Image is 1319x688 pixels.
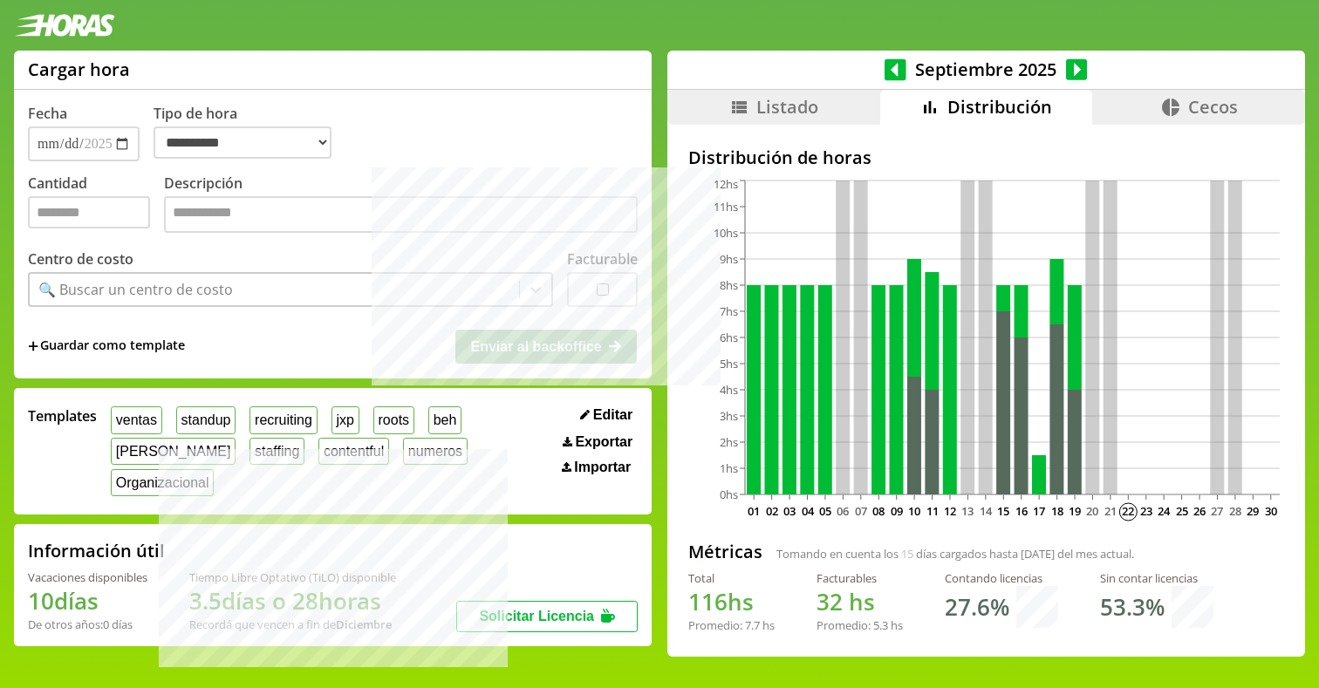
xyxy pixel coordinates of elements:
span: 5.3 [873,617,888,633]
span: 7.7 [745,617,760,633]
tspan: 5hs [720,356,738,371]
text: 10 [908,503,920,519]
tspan: 9hs [720,251,738,267]
h1: hs [817,586,903,617]
button: [PERSON_NAME] [111,438,236,465]
text: 06 [837,503,849,519]
span: Editar [593,407,632,423]
label: Cantidad [28,174,164,237]
text: 07 [855,503,867,519]
span: Exportar [575,434,632,450]
button: recruiting [249,406,317,433]
span: Listado [756,95,818,119]
textarea: Descripción [164,196,638,233]
text: 13 [961,503,974,519]
tspan: 0hs [720,487,738,502]
span: Importar [574,460,631,475]
h1: 10 días [28,585,147,616]
tspan: 3hs [720,408,738,424]
div: Total [688,570,775,586]
button: beh [428,406,461,433]
text: 17 [1033,503,1045,519]
tspan: 4hs [720,382,738,398]
div: Vacaciones disponibles [28,569,147,585]
button: ventas [111,406,162,433]
text: 26 [1193,503,1206,519]
div: Contando licencias [945,570,1058,586]
button: Solicitar Licencia [456,601,638,632]
h1: hs [688,586,775,617]
text: 28 [1229,503,1241,519]
span: + [28,337,38,356]
button: Editar [575,406,638,424]
text: 25 [1175,503,1187,519]
text: 19 [1069,503,1081,519]
text: 01 [748,503,760,519]
span: Distribución [947,95,1052,119]
tspan: 1hs [720,460,738,476]
h2: Métricas [688,540,762,563]
h2: Información útil [28,539,165,562]
label: Centro de costo [28,249,133,269]
b: Diciembre [336,616,392,632]
div: Tiempo Libre Optativo (TiLO) disponible [189,569,396,585]
img: logotipo [14,14,115,37]
button: standup [176,406,236,433]
text: 22 [1122,503,1134,519]
text: 09 [890,503,902,519]
span: Septiembre 2025 [906,58,1066,81]
select: Tipo de hora [154,126,331,159]
button: staffing [249,438,304,465]
text: 27 [1211,503,1223,519]
input: Cantidad [28,196,150,228]
tspan: 11hs [714,199,738,215]
text: 21 [1104,503,1117,519]
span: Templates [28,406,97,426]
tspan: 7hs [720,303,738,319]
text: 14 [980,503,993,519]
button: roots [373,406,414,433]
span: +Guardar como template [28,337,185,356]
button: Organizacional [111,469,214,496]
text: 05 [819,503,831,519]
text: 12 [944,503,956,519]
tspan: 2hs [720,434,738,450]
text: 16 [1015,503,1028,519]
text: 15 [997,503,1009,519]
text: 11 [926,503,938,519]
h2: Distribución de horas [688,146,1284,169]
text: 30 [1265,503,1277,519]
div: De otros años: 0 días [28,616,147,632]
text: 29 [1247,503,1259,519]
h1: 53.3 % [1100,591,1165,623]
button: Exportar [557,433,638,451]
div: Promedio: hs [817,617,903,633]
h1: 27.6 % [945,591,1009,623]
text: 18 [1050,503,1063,519]
tspan: 10hs [714,225,738,241]
span: 116 [688,586,728,617]
tspan: 6hs [720,330,738,345]
span: 32 [817,586,843,617]
label: Descripción [164,174,638,237]
button: jxp [331,406,359,433]
button: numeros [403,438,468,465]
div: Recordá que vencen a fin de [189,616,396,632]
text: 23 [1140,503,1152,519]
text: 08 [872,503,885,519]
h1: 3.5 días o 28 horas [189,585,396,616]
span: Solicitar Licencia [479,609,594,623]
div: Promedio: hs [688,617,775,633]
label: Facturable [567,249,638,269]
div: Facturables [817,570,903,586]
button: contentful [318,438,389,465]
label: Fecha [28,104,67,123]
text: 20 [1086,503,1098,519]
div: Sin contar licencias [1100,570,1213,586]
text: 24 [1158,503,1171,519]
span: Cecos [1188,95,1238,119]
text: 03 [783,503,796,519]
span: 15 [901,546,913,562]
text: 04 [801,503,814,519]
tspan: 12hs [714,176,738,192]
